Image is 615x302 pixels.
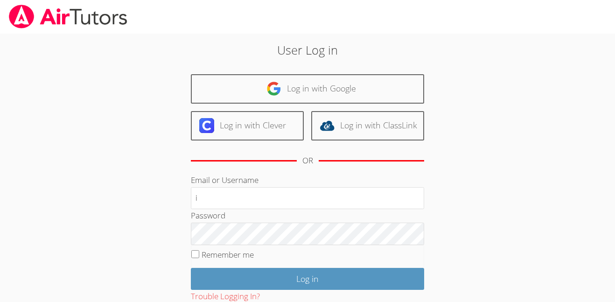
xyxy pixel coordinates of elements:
[191,175,259,185] label: Email or Username
[199,118,214,133] img: clever-logo-6eab21bc6e7a338710f1a6ff85c0baf02591cd810cc4098c63d3a4b26e2feb20.svg
[141,41,474,59] h2: User Log in
[191,74,424,104] a: Log in with Google
[8,5,128,28] img: airtutors_banner-c4298cdbf04f3fff15de1276eac7730deb9818008684d7c2e4769d2f7ddbe033.png
[320,118,335,133] img: classlink-logo-d6bb404cc1216ec64c9a2012d9dc4662098be43eaf13dc465df04b49fa7ab582.svg
[191,210,225,221] label: Password
[266,81,281,96] img: google-logo-50288ca7cdecda66e5e0955fdab243c47b7ad437acaf1139b6f446037453330a.svg
[191,111,304,140] a: Log in with Clever
[191,268,424,290] input: Log in
[202,249,254,260] label: Remember me
[302,154,313,168] div: OR
[311,111,424,140] a: Log in with ClassLink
